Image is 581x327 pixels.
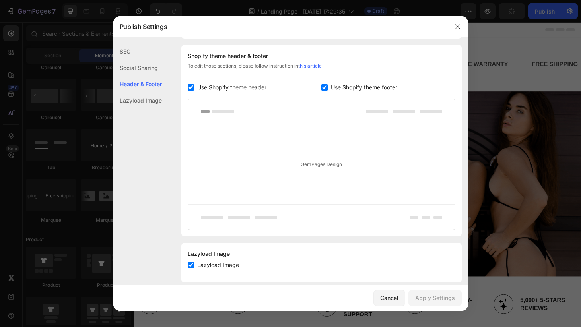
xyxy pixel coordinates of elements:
button: Shop Now [6,231,117,249]
div: Shop Now [44,236,79,244]
div: Apply Settings [415,294,455,302]
img: 432750572815254551-e1829617-372c-4814-9c5a-9c42e2410feb.svg [384,290,405,312]
img: 432750572815254551-4c649491-4898-41e4-8a70-5f23beefe42b.svg [100,290,122,312]
p: Free Shipping [35,297,84,306]
div: Lazyload Image [113,92,162,108]
div: To edit those sections, please follow instruction in [188,62,455,76]
div: Social Sharing [113,60,162,76]
div: 30 DAYS MONEY BACK GUARANTEE [75,39,190,52]
div: Publish Settings [113,16,447,37]
img: gempages_432750572815254551-24ffd40a-bce6-4121-b7c4-a8c2eb223225.svg [195,293,216,314]
p: Fast Customer Support [223,291,276,316]
p: You are pefect [7,97,232,105]
p: 100% Money-Back [318,293,370,310]
div: Cancel [380,294,398,302]
div: SEO [113,43,162,60]
img: gempages_432750572815254551-79a88ae7-7e81-40d3-8ea3-4ee549b0a658.svg [289,290,311,312]
button: Apply Settings [408,290,462,306]
a: this article [298,63,322,69]
img: gempages_432750572815254551-066a8788-f711-4186-9d7a-21686b4cdc88.png [245,74,477,272]
div: Header & Footer [113,76,162,92]
h2: Your Body love Lingerie [6,112,233,173]
span: Lazyload Image [197,260,239,270]
div: LIFE TIME WARRANTY [329,39,400,52]
p: Satisfaction Guaranteed [129,293,181,310]
p: Lorem ipsum dolor sit amet, consectetur adipiscing elit, sed do eiusmod tempor incididunt ut labo... [7,180,232,197]
p: 7000+ Happy Customers [45,217,102,224]
div: FREE SHIPPING [424,39,475,52]
div: Lazyload Image [188,249,455,259]
div: LIMITED TIME 50% OFF SALE [214,39,305,52]
div: FREE SHIPPING [0,39,51,52]
span: Use Shopify theme header [197,83,266,92]
div: GemPages Design [188,124,455,204]
div: Shopify theme header & footer [188,51,455,61]
button: Cancel [373,290,405,306]
p: 5,000+ 5-Stars Reviews [412,293,464,310]
span: Use Shopify theme footer [331,83,397,92]
img: 432750572815254551-bdfae9bb-78ef-45d4-be06-265b4d88f730.svg [6,290,27,312]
